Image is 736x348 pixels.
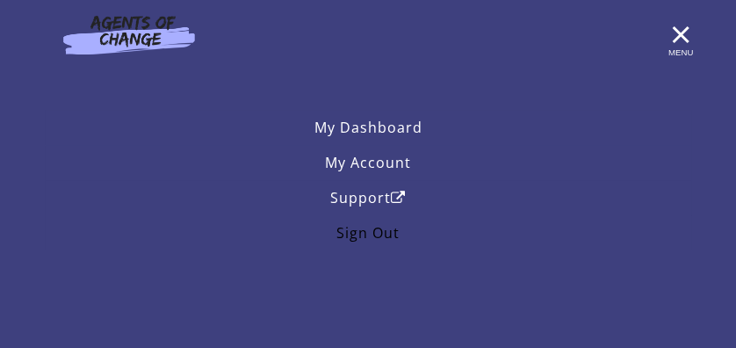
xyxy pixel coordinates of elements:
[45,145,691,180] a: My Account
[45,110,691,145] a: My Dashboard
[670,33,691,36] span: Toggle menu
[391,191,406,205] i: Open in a new window
[45,215,691,250] a: Sign Out
[45,180,691,215] a: SupportOpen in a new window
[670,25,691,46] button: Toggle menu Menu
[45,14,213,54] img: Agents of Change Logo
[668,47,693,57] span: Menu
